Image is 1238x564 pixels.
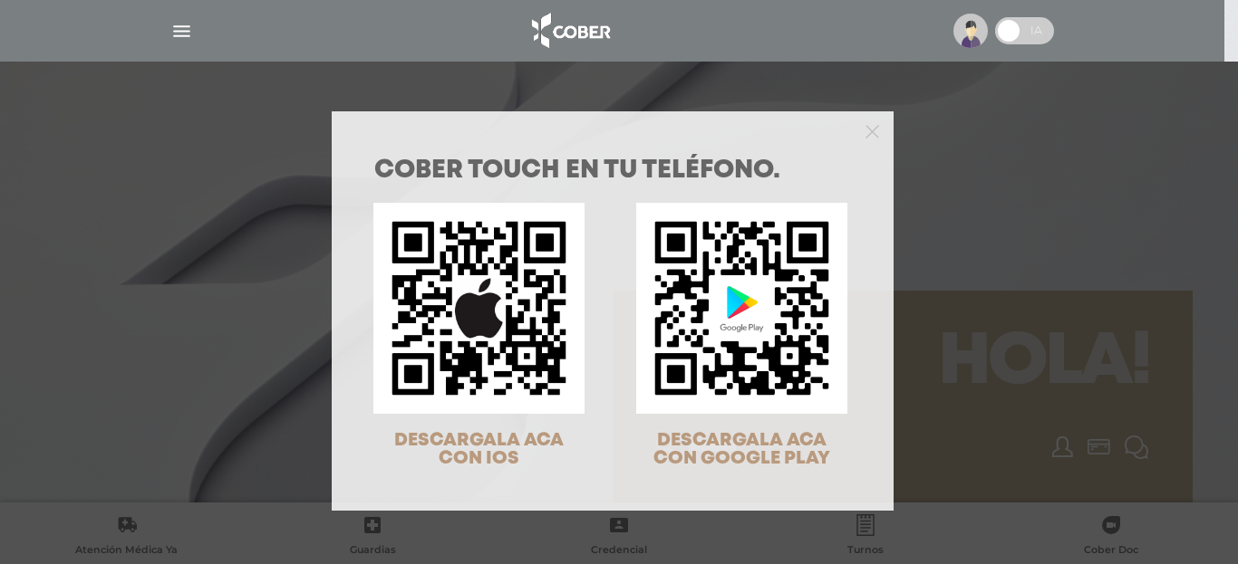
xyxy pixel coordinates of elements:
span: DESCARGALA ACA CON GOOGLE PLAY [653,432,830,467]
button: Close [866,122,879,139]
span: DESCARGALA ACA CON IOS [394,432,564,467]
h1: COBER TOUCH en tu teléfono. [374,158,851,184]
img: qr-code [636,203,847,414]
img: qr-code [373,203,585,414]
